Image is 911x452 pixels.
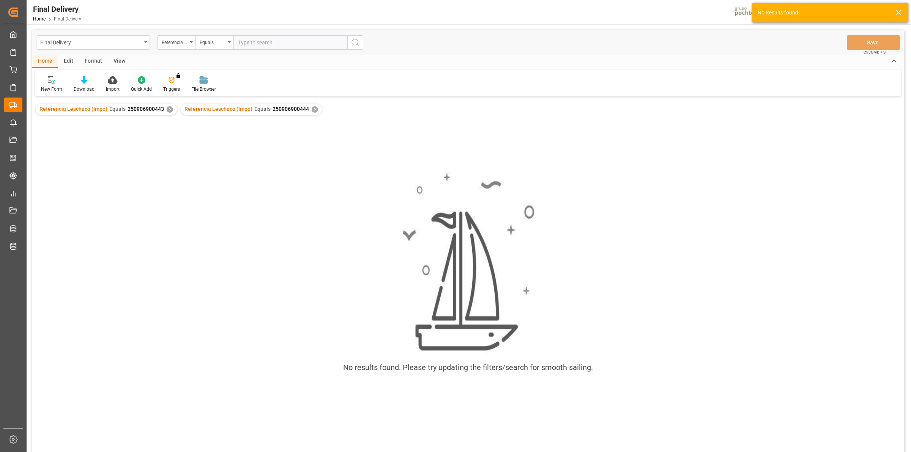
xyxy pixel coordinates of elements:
[200,37,225,46] div: Equals
[195,35,233,50] button: open menu
[39,106,107,112] span: Referencia Leschaco (Impo)
[184,106,252,112] span: Referencia Leschaco (Impo)
[33,3,81,15] div: Final Delivery
[58,55,79,68] div: Edit
[108,55,131,68] div: View
[40,37,142,47] div: Final Delivery
[32,55,58,68] div: Home
[167,106,173,113] div: ✕
[847,35,900,50] button: Save
[109,106,126,112] span: Equals
[128,106,164,112] span: 250906900443
[233,35,347,50] input: Type to search
[347,35,363,50] button: search button
[732,6,770,19] img: pochtecaImg.jpg_1689854062.jpg
[74,86,95,93] div: Download
[106,86,120,93] div: Import
[131,86,152,93] div: Quick Add
[864,49,886,55] span: Ctrl/CMD + S
[33,16,46,22] a: Home
[273,106,309,112] span: 250906900444
[79,55,108,68] div: Format
[758,9,888,17] div: No Results found!
[191,86,216,93] div: File Browser
[41,86,62,93] div: New Form
[158,35,195,50] button: open menu
[254,106,271,112] span: Equals
[36,35,150,50] button: open menu
[312,106,318,113] div: ✕
[402,172,534,352] img: smooth_sailing.jpeg
[343,362,593,373] div: No results found. Please try updating the filters/search for smooth sailing.
[162,37,188,46] div: Referencia Leschaco (Impo)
